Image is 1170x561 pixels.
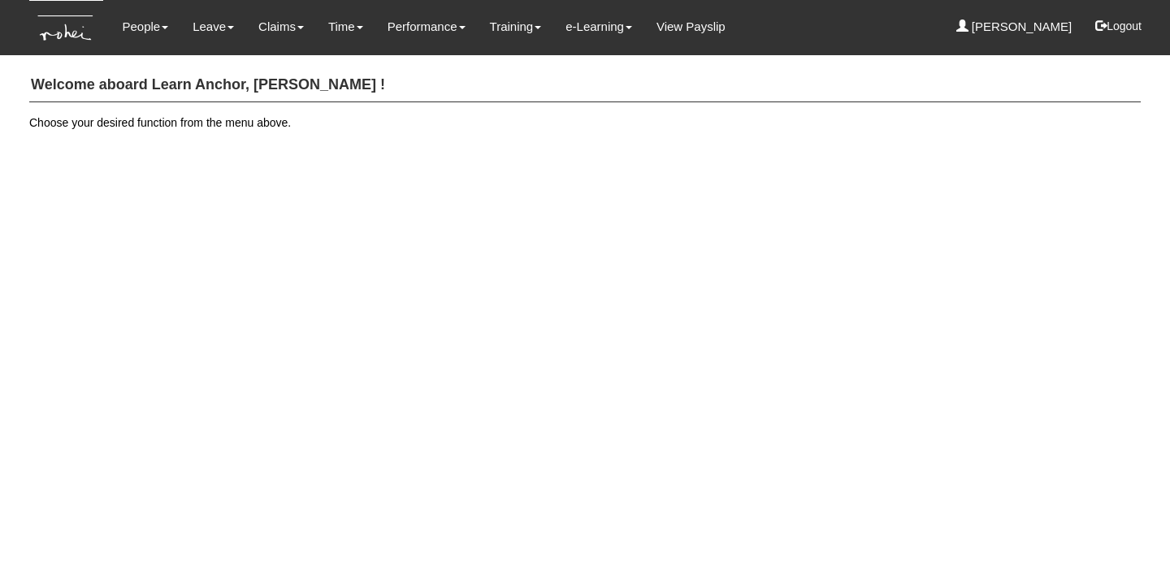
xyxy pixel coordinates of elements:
[490,8,542,45] a: Training
[122,8,168,45] a: People
[656,8,726,45] a: View Payslip
[193,8,234,45] a: Leave
[29,114,1141,131] p: Choose your desired function from the menu above.
[258,8,304,45] a: Claims
[956,8,1072,45] a: [PERSON_NAME]
[328,8,363,45] a: Time
[565,8,632,45] a: e-Learning
[29,69,1141,102] h4: Welcome aboard Learn Anchor, [PERSON_NAME] !
[388,8,466,45] a: Performance
[1102,496,1154,545] iframe: chat widget
[29,1,103,55] img: KTs7HI1dOZG7tu7pUkOpGGQAiEQAiEQAj0IhBB1wtXDg6BEAiBEAiBEAiB4RGIoBtemSRFIRACIRACIRACIdCLQARdL1w5OAR...
[1084,6,1153,45] button: Logout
